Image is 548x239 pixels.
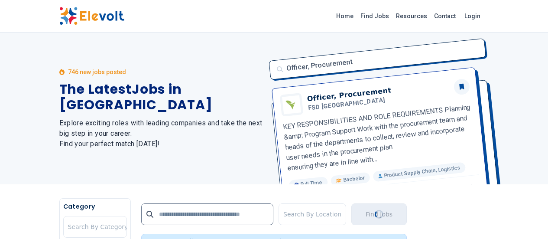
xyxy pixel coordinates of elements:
a: Resources [392,9,431,23]
a: Home [333,9,357,23]
h2: Explore exciting roles with leading companies and take the next big step in your career. Find you... [59,118,264,149]
h1: The Latest Jobs in [GEOGRAPHIC_DATA] [59,82,264,113]
a: Contact [431,9,459,23]
a: Login [459,7,486,25]
a: Find Jobs [357,9,392,23]
iframe: Chat Widget [505,197,548,239]
div: Loading... [374,210,384,219]
h5: Category [63,202,127,211]
img: Elevolt [59,7,124,25]
button: Find JobsLoading... [351,203,407,225]
p: 746 new jobs posted [68,68,126,76]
